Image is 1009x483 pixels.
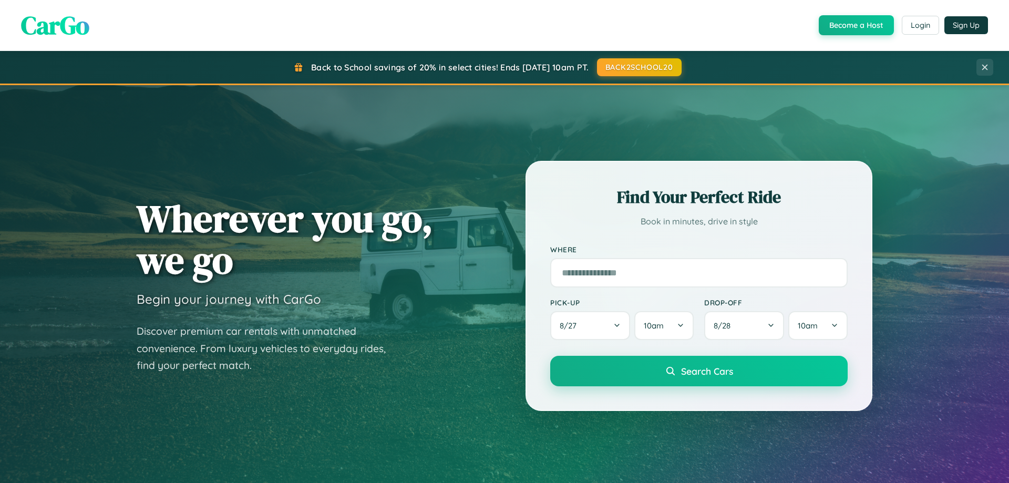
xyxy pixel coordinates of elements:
span: 10am [644,321,664,331]
label: Where [550,245,848,254]
p: Book in minutes, drive in style [550,214,848,229]
h3: Begin your journey with CarGo [137,291,321,307]
p: Discover premium car rentals with unmatched convenience. From luxury vehicles to everyday rides, ... [137,323,399,374]
button: Become a Host [819,15,894,35]
button: 8/28 [704,311,784,340]
button: BACK2SCHOOL20 [597,58,682,76]
span: 10am [798,321,818,331]
button: Sign Up [944,16,988,34]
label: Drop-off [704,298,848,307]
span: CarGo [21,8,89,43]
h2: Find Your Perfect Ride [550,186,848,209]
button: Search Cars [550,356,848,386]
span: Search Cars [681,365,733,377]
button: 8/27 [550,311,630,340]
h1: Wherever you go, we go [137,198,433,281]
button: 10am [634,311,694,340]
span: 8 / 27 [560,321,582,331]
button: 10am [788,311,848,340]
label: Pick-up [550,298,694,307]
span: Back to School savings of 20% in select cities! Ends [DATE] 10am PT. [311,62,589,73]
button: Login [902,16,939,35]
span: 8 / 28 [714,321,736,331]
